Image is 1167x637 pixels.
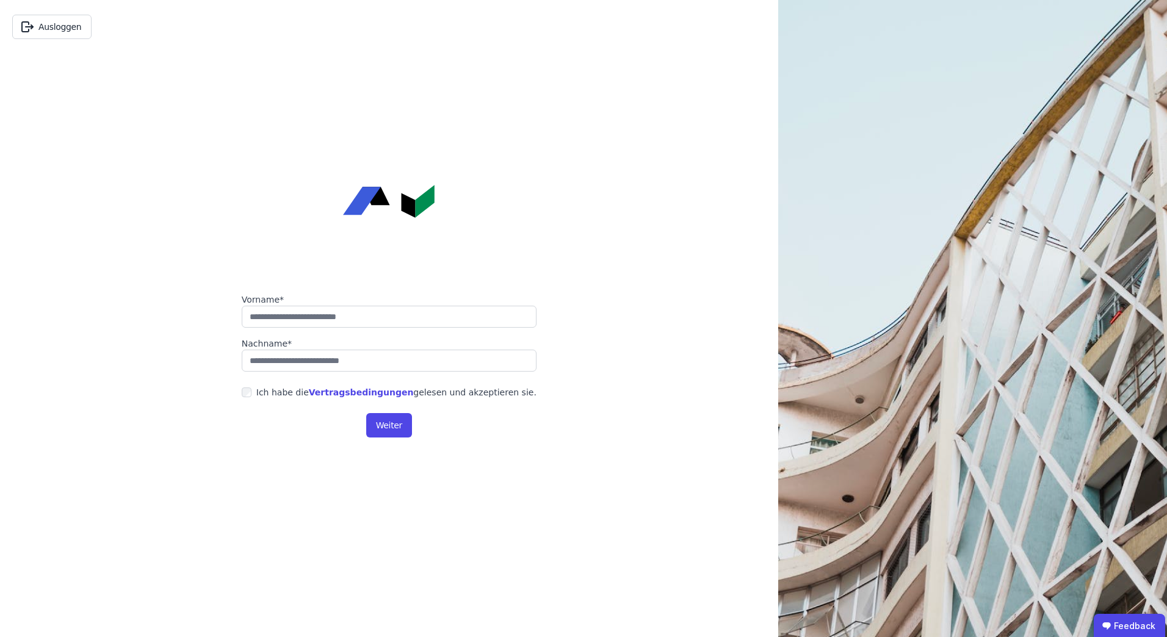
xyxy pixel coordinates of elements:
[256,386,537,398] div: Ich habe die gelesen und akzeptieren sie.
[366,413,412,437] button: Weiter
[309,387,414,397] a: Vertragsbedingungen
[12,15,92,39] button: Ausloggen
[343,185,435,218] img: Concular
[242,337,537,350] label: Nachname*
[242,293,537,306] label: Vorname*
